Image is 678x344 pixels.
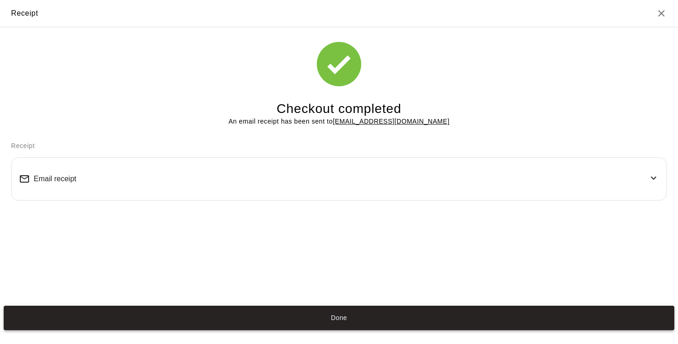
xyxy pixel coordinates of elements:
h4: Checkout completed [277,101,401,117]
u: [EMAIL_ADDRESS][DOMAIN_NAME] [333,118,450,125]
div: Receipt [11,7,38,19]
span: Email receipt [34,175,76,183]
button: Close [656,8,667,19]
p: An email receipt has been sent to [228,117,449,126]
p: Receipt [11,141,667,151]
button: Done [4,306,674,330]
